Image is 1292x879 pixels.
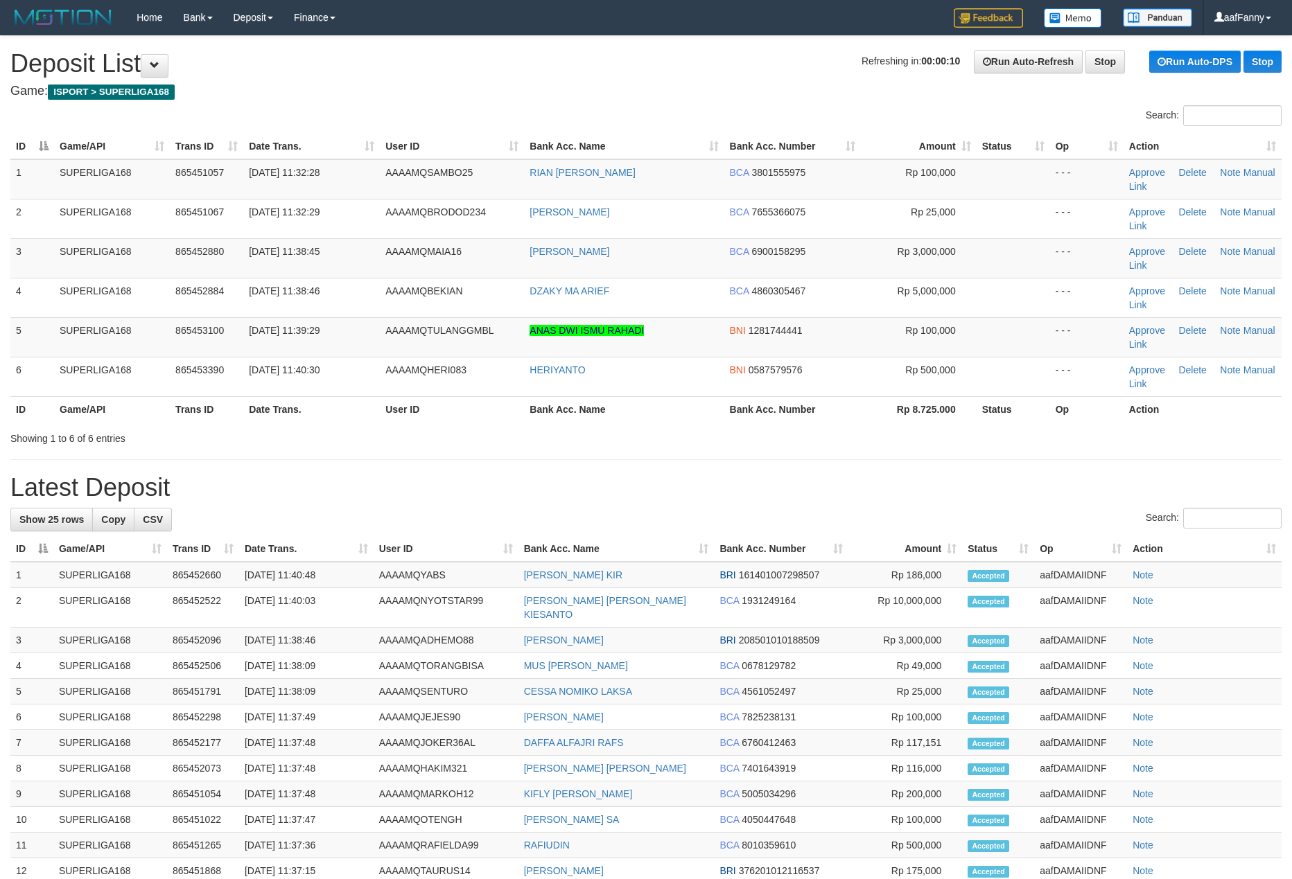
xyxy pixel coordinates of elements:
span: Copy 7401643919 to clipboard [742,763,796,774]
td: AAAAMQMARKOH12 [374,781,518,807]
th: Trans ID: activate to sort column ascending [170,134,243,159]
th: Date Trans.: activate to sort column ascending [243,134,380,159]
td: [DATE] 11:37:48 [239,730,374,756]
th: Bank Acc. Name [524,396,724,422]
span: [DATE] 11:38:45 [249,246,320,257]
span: 865453100 [175,325,224,336]
td: 865452660 [167,562,239,588]
a: [PERSON_NAME] [524,865,604,876]
td: aafDAMAIIDNF [1034,628,1127,653]
td: Rp 116,000 [848,756,962,781]
span: Rp 5,000,000 [898,285,956,296]
a: Note [1133,634,1153,646]
span: Copy 4860305467 to clipboard [751,285,805,296]
span: Accepted [968,866,1009,878]
th: Date Trans. [243,396,380,422]
span: AAAAMQTULANGGMBL [385,325,494,336]
td: SUPERLIGA168 [53,653,167,679]
th: Op: activate to sort column ascending [1034,536,1127,562]
td: AAAAMQJOKER36AL [374,730,518,756]
td: SUPERLIGA168 [53,807,167,833]
span: Copy 5005034296 to clipboard [742,788,796,799]
a: Manual Link [1129,325,1275,350]
th: Game/API: activate to sort column ascending [54,134,170,159]
span: BNI [730,364,746,375]
th: Trans ID [170,396,243,422]
span: AAAAMQMAIA16 [385,246,462,257]
span: Copy 0678129782 to clipboard [742,660,796,671]
th: ID: activate to sort column descending [10,536,53,562]
span: Rp 100,000 [905,167,955,178]
td: Rp 25,000 [848,679,962,704]
td: - - - [1050,357,1124,396]
td: 865452096 [167,628,239,653]
span: ISPORT > SUPERLIGA168 [48,85,175,100]
th: User ID: activate to sort column ascending [380,134,524,159]
td: 6 [10,357,54,396]
span: [DATE] 11:40:30 [249,364,320,375]
a: RIAN [PERSON_NAME] [530,167,635,178]
a: CSV [134,508,172,531]
a: MUS [PERSON_NAME] [524,660,628,671]
td: [DATE] 11:37:36 [239,833,374,858]
th: Game/API: activate to sort column ascending [53,536,167,562]
td: 1 [10,159,54,199]
a: [PERSON_NAME] [PERSON_NAME] KIESANTO [524,595,686,620]
span: BNI [730,325,746,336]
span: Copy 6760412463 to clipboard [742,737,796,748]
span: Copy 4561052497 to clipboard [742,686,796,697]
a: Stop [1243,51,1282,73]
span: Copy 3801555975 to clipboard [751,167,805,178]
td: AAAAMQYABS [374,562,518,588]
a: [PERSON_NAME] [530,206,609,217]
span: Copy 6900158295 to clipboard [751,246,805,257]
td: - - - [1050,159,1124,199]
td: AAAAMQOTENGH [374,807,518,833]
td: [DATE] 11:38:09 [239,679,374,704]
td: 2 [10,199,54,238]
a: Delete [1178,364,1206,375]
span: BCA [719,737,739,748]
td: 10 [10,807,53,833]
span: BCA [719,711,739,722]
a: Copy [92,508,134,531]
a: RAFIUDIN [524,840,570,851]
td: SUPERLIGA168 [53,679,167,704]
td: SUPERLIGA168 [53,756,167,781]
span: Copy [101,514,125,525]
th: Date Trans.: activate to sort column ascending [239,536,374,562]
th: Action: activate to sort column ascending [1124,134,1282,159]
span: Accepted [968,840,1009,852]
span: Copy 1931249164 to clipboard [742,595,796,606]
span: BCA [719,840,739,851]
a: Note [1220,246,1241,257]
th: Action: activate to sort column ascending [1127,536,1282,562]
span: Accepted [968,570,1009,582]
td: 8 [10,756,53,781]
th: Status: activate to sort column ascending [962,536,1034,562]
td: 5 [10,317,54,357]
td: [DATE] 11:37:47 [239,807,374,833]
td: [DATE] 11:40:48 [239,562,374,588]
td: SUPERLIGA168 [53,781,167,807]
span: Copy 7655366075 to clipboard [751,206,805,217]
td: 6 [10,704,53,730]
span: Rp 500,000 [905,364,955,375]
td: aafDAMAIIDNF [1034,704,1127,730]
span: Rp 25,000 [911,206,956,217]
td: Rp 200,000 [848,781,962,807]
span: Accepted [968,661,1009,673]
span: Rp 3,000,000 [898,246,956,257]
a: [PERSON_NAME] [524,634,604,646]
td: [DATE] 11:37:48 [239,756,374,781]
input: Search: [1183,508,1282,529]
th: Bank Acc. Number [724,396,861,422]
a: HERIYANTO [530,364,585,375]
label: Search: [1146,508,1282,529]
a: [PERSON_NAME] KIR [524,569,622,580]
img: panduan.png [1123,8,1192,27]
td: Rp 3,000,000 [848,628,962,653]
td: 4 [10,653,53,679]
span: AAAAMQSAMBO25 [385,167,473,178]
th: Op: activate to sort column ascending [1050,134,1124,159]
